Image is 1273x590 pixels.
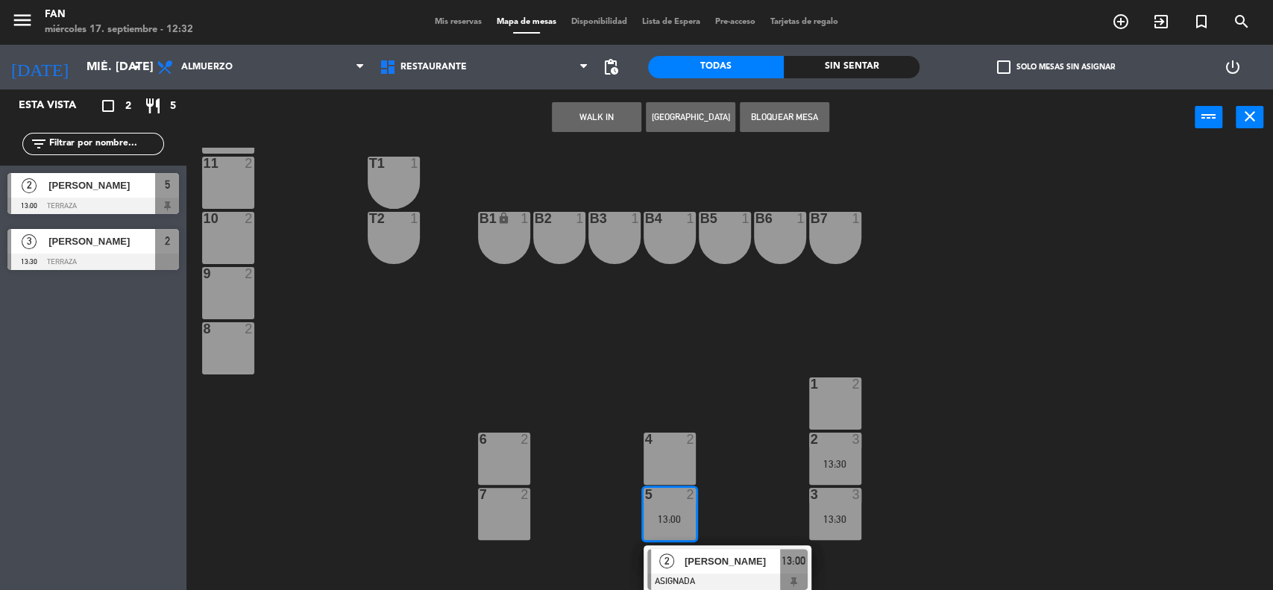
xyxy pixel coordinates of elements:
i: search [1233,13,1251,31]
div: T1 [369,157,370,170]
span: 5 [165,176,170,194]
button: close [1236,106,1263,128]
div: B2 [535,212,535,225]
i: turned_in_not [1192,13,1210,31]
button: menu [11,9,34,37]
div: Esta vista [7,97,107,115]
div: B7 [811,212,811,225]
button: [GEOGRAPHIC_DATA] [646,102,735,132]
span: 13:00 [782,552,805,570]
div: 2 [521,433,529,446]
span: 2 [125,98,131,115]
div: 1 [852,212,861,225]
span: Restaurante [400,62,467,72]
i: close [1241,107,1259,125]
button: Bloquear Mesa [740,102,829,132]
div: 3 [852,433,861,446]
div: Fan [45,7,193,22]
div: T2 [369,212,370,225]
span: Tarjetas de regalo [763,18,846,26]
span: Mis reservas [427,18,489,26]
div: 2 [686,433,695,446]
span: [PERSON_NAME] [48,178,155,193]
div: Sin sentar [784,56,920,78]
div: 4 [645,433,646,446]
div: 3 [852,488,861,501]
i: lock [497,212,510,225]
i: restaurant [144,97,162,115]
div: 1 [410,157,419,170]
div: 2 [245,157,254,170]
button: power_input [1195,106,1222,128]
div: 1 [631,212,640,225]
i: arrow_drop_down [128,58,145,76]
div: B3 [590,212,591,225]
i: power_input [1200,107,1218,125]
div: 2 [852,377,861,391]
span: 3 [22,234,37,249]
div: 1 [686,212,695,225]
div: 13:30 [809,459,861,469]
div: 2 [245,322,254,336]
div: 13:00 [644,514,696,524]
label: Solo mesas sin asignar [996,60,1114,74]
div: 1 [811,377,811,391]
span: 5 [170,98,176,115]
span: Mapa de mesas [489,18,564,26]
div: 13:30 [809,514,861,524]
button: WALK IN [552,102,641,132]
span: Lista de Espera [635,18,708,26]
div: 2 [811,433,811,446]
span: pending_actions [602,58,620,76]
span: 2 [165,232,170,250]
input: Filtrar por nombre... [48,136,163,152]
i: exit_to_app [1152,13,1170,31]
span: [PERSON_NAME] [685,553,780,569]
span: [PERSON_NAME] [48,233,155,249]
div: 2 [245,267,254,280]
i: add_circle_outline [1112,13,1130,31]
div: 2 [521,488,529,501]
div: miércoles 17. septiembre - 12:32 [45,22,193,37]
div: 1 [521,212,529,225]
span: Disponibilidad [564,18,635,26]
span: Almuerzo [181,62,233,72]
span: 2 [22,178,37,193]
i: crop_square [99,97,117,115]
div: B4 [645,212,646,225]
i: menu [11,9,34,31]
span: check_box_outline_blank [996,60,1010,74]
div: 1 [410,212,419,225]
i: power_settings_new [1223,58,1241,76]
div: 5 [645,488,646,501]
div: 1 [576,212,585,225]
div: Todas [648,56,784,78]
div: 2 [245,212,254,225]
span: 2 [659,553,674,568]
div: 1 [741,212,750,225]
div: 3 [811,488,811,501]
div: 2 [686,488,695,501]
div: 1 [796,212,805,225]
span: Pre-acceso [708,18,763,26]
i: filter_list [30,135,48,153]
